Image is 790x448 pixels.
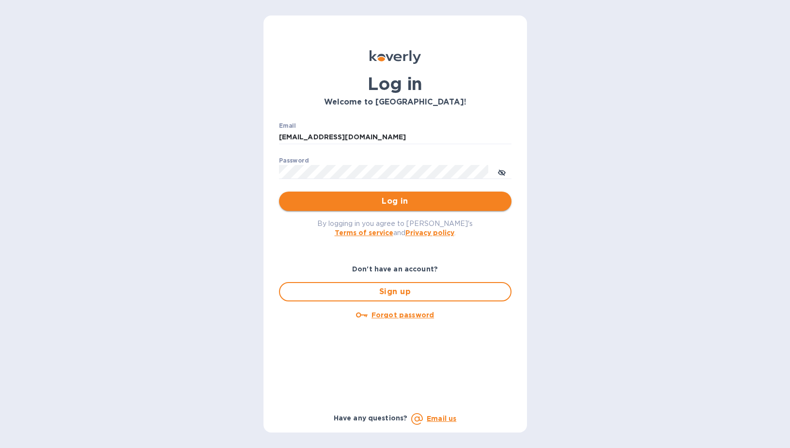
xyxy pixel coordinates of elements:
[372,311,434,319] u: Forgot password
[279,74,511,94] h1: Log in
[287,195,504,207] span: Log in
[352,265,438,273] b: Don't have an account?
[279,123,296,129] label: Email
[405,229,454,237] a: Privacy policy
[279,158,309,164] label: Password
[288,286,503,298] span: Sign up
[335,229,393,237] a: Terms of service
[279,192,511,211] button: Log in
[370,50,421,64] img: Koverly
[279,282,511,301] button: Sign up
[334,414,408,422] b: Have any questions?
[279,130,511,145] input: Enter email address
[279,98,511,107] h3: Welcome to [GEOGRAPHIC_DATA]!
[492,162,511,181] button: toggle password visibility
[427,415,456,422] a: Email us
[317,220,473,237] span: By logging in you agree to [PERSON_NAME]'s and .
